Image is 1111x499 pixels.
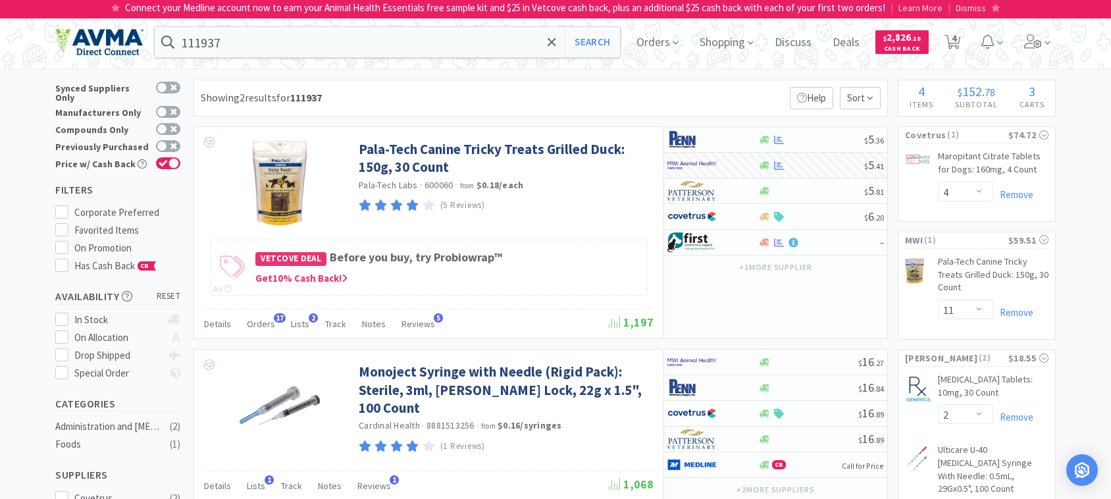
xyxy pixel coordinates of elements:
span: $ [864,213,868,223]
span: 5 [864,157,884,172]
span: Details [204,480,231,492]
input: Search by item, sku, manufacturer, ingredient, size... [155,27,620,57]
span: $ [858,435,862,445]
span: $ [858,384,862,394]
div: Special Order [74,365,162,381]
img: e1133ece90fa4a959c5ae41b0808c578_9.png [667,130,717,149]
span: 5 [864,132,884,147]
img: e1133ece90fa4a959c5ae41b0808c578_9.png [667,378,717,398]
img: f6b2451649754179b5b4e0c70c3f7cb0_2.png [667,352,717,372]
span: Reviews [357,480,391,492]
span: Details [204,318,231,330]
span: Reviews [401,318,435,330]
span: Shopping [694,16,759,68]
span: Cash Back [883,45,921,54]
span: $ [858,409,862,419]
span: | [948,1,950,14]
span: $ [858,358,862,368]
span: Vetcove Deal [255,252,326,266]
span: 2 [309,313,318,323]
img: e4e33dab9f054f5782a47901c742baa9_102.png [55,28,143,56]
a: Cardinal Health [359,419,420,431]
span: Learn More [898,2,943,14]
span: 2,826 [883,31,921,43]
div: . [944,85,1008,98]
div: Drop Shipped [74,348,162,363]
img: 05f73174122b4238b22bb46887457214_51073.jpeg [905,446,931,473]
span: MWI [905,233,923,248]
span: $ [864,187,868,197]
span: 4 [952,12,956,65]
div: $74.72 [1008,128,1048,142]
button: +1more supplier [733,258,819,276]
span: . 27 [874,358,884,368]
a: Discuss [769,37,817,49]
strong: $0.18 / each [477,179,524,191]
img: b22a5ae4d6f74b51a5d966f0d432a595_170127.png [237,363,323,448]
span: 3 [1029,83,1035,99]
span: CB [773,461,785,469]
div: $18.55 [1008,351,1048,365]
span: CB [138,262,151,270]
img: f6b2451649754179b5b4e0c70c3f7cb0_2.png [667,155,717,175]
span: 16 [858,380,884,395]
img: 2cd0bc34c7274e84833df1a7bf34b017_588362.png [905,153,931,165]
span: . 20 [874,213,884,223]
a: Pala-Tech Canine Tricky Treats Grilled Duck: 150g, 30 Count [359,140,650,176]
span: ( 2 ) [977,352,1008,365]
span: $ [958,86,962,99]
span: · [422,420,425,432]
a: Deals [827,37,865,49]
img: c3d56e0b396b40769b14a960639df3b3_114913.jpeg [252,140,307,226]
span: Lists [247,480,265,492]
span: $ [883,34,887,43]
h5: Filters [55,182,180,197]
span: · [420,179,423,191]
span: 5 [864,183,884,198]
a: $2,826.18Cash Back [875,24,929,60]
img: 77fca1acd8b6420a9015268ca798ef17_1.png [667,404,717,423]
div: Synced Suppliers Only [55,82,149,102]
span: Has Cash Back [74,259,157,272]
h5: Categories [55,396,180,411]
span: ( 1 ) [923,234,1008,247]
a: Pala-Tech Canine Tricky Treats Grilled Duck: 150g, 30 Count [938,255,1048,300]
div: Previously Purchased [55,140,149,151]
div: Favorited Items [74,223,181,238]
img: f5e969b455434c6296c6d81ef179fa71_3.png [667,181,717,201]
span: Sort [840,87,881,109]
div: Manufacturers Only [55,106,149,117]
a: Monoject Syringe with Needle (Rigid Pack): Sterile, 3ml, [PERSON_NAME] Lock, 22g x 1.5", 100 Count [359,363,650,417]
span: Get 10 % Cash Back! [255,272,348,284]
a: Remove [993,306,1033,319]
span: Track [281,480,302,492]
span: 16 [858,431,884,446]
h4: Items [898,98,944,111]
h5: Suppliers [55,467,180,483]
span: ( 1 ) [946,128,1008,142]
img: a646391c64b94eb2892348a965bf03f3_134.png [667,455,717,475]
span: Orders [247,318,275,330]
img: 0eeb2c6895814d0b946a3228b1d773ec_430880.jpeg [905,376,931,402]
span: $ [864,161,868,171]
span: Notes [318,480,342,492]
span: 1 [265,475,274,485]
span: · [455,179,457,191]
span: Dismiss [956,2,986,14]
p: Help [790,87,833,109]
span: . 89 [874,409,884,419]
span: Deals [827,16,865,68]
span: 16 [858,354,884,369]
span: 152 [962,83,982,99]
span: 600060 [425,179,453,191]
div: In Stock [74,312,162,328]
span: Notes [362,318,386,330]
div: On Promotion [74,240,181,256]
span: 1 [390,475,399,485]
div: Showing 2 results [201,90,322,107]
span: . 41 [874,161,884,171]
span: Orders [631,16,684,68]
img: f5e969b455434c6296c6d81ef179fa71_3.png [667,429,717,449]
span: . 36 [874,136,884,145]
span: 1,197 [609,315,654,330]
